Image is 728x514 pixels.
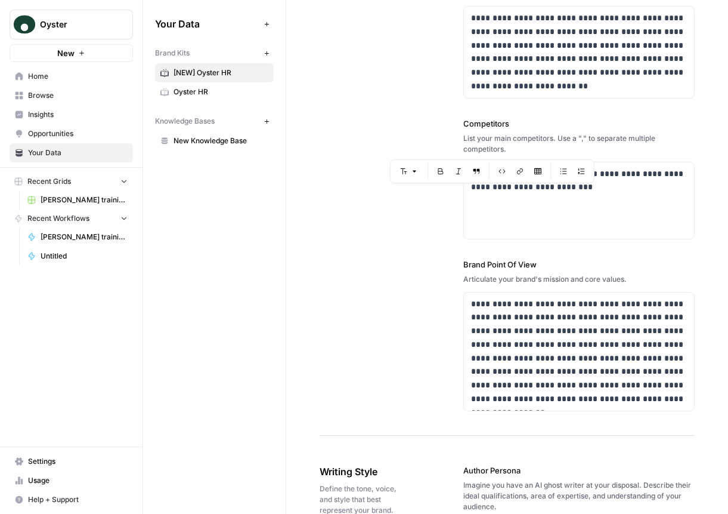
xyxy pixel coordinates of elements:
[10,143,133,162] a: Your Data
[320,464,396,479] span: Writing Style
[28,71,128,82] span: Home
[28,456,128,467] span: Settings
[28,90,128,101] span: Browse
[463,118,695,130] label: Competitors
[27,176,71,187] span: Recent Grids
[155,63,274,82] a: [NEW] Oyster HR
[463,464,695,476] label: Author Persona
[22,190,133,210] a: [PERSON_NAME] training test Grid
[155,17,259,31] span: Your Data
[22,247,133,266] a: Untitled
[28,475,128,486] span: Usage
[10,210,133,227] button: Recent Workflows
[28,494,128,505] span: Help + Support
[40,19,112,30] span: Oyster
[10,44,133,62] button: New
[463,133,695,155] div: List your main competitors. Use a "," to separate multiple competitors.
[155,48,190,59] span: Brand Kits
[174,67,268,78] span: [NEW] Oyster HR
[10,490,133,509] button: Help + Support
[41,232,128,242] span: [PERSON_NAME] training test
[41,251,128,261] span: Untitled
[463,258,695,270] label: Brand Point Of View
[155,116,215,127] span: Knowledge Bases
[28,109,128,120] span: Insights
[10,452,133,471] a: Settings
[10,173,133,190] button: Recent Grids
[10,105,133,124] a: Insights
[174,87,268,97] span: Oyster HR
[10,86,133,105] a: Browse
[10,10,133,39] button: Workspace: Oyster
[463,480,695,512] div: Imagine you have an AI ghost writer at your disposal. Describe their ideal qualifications, area o...
[463,274,695,285] div: Articulate your brand's mission and core values.
[28,147,128,158] span: Your Data
[10,67,133,86] a: Home
[28,128,128,139] span: Opportunities
[174,136,268,146] span: New Knowledge Base
[22,227,133,247] a: [PERSON_NAME] training test
[10,471,133,490] a: Usage
[155,131,274,150] a: New Knowledge Base
[10,124,133,143] a: Opportunities
[27,213,89,224] span: Recent Workflows
[57,47,75,59] span: New
[155,82,274,101] a: Oyster HR
[41,195,128,205] span: [PERSON_NAME] training test Grid
[14,14,35,35] img: Oyster Logo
